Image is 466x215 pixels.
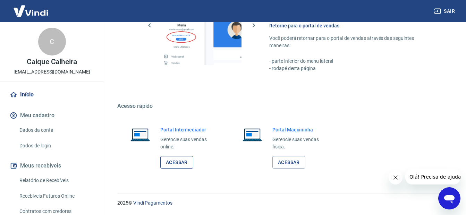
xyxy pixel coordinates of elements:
[27,58,77,66] p: Caique Calheira
[8,158,95,173] button: Meus recebíveis
[272,156,305,169] a: Acessar
[433,5,458,18] button: Sair
[4,5,58,10] span: Olá! Precisa de ajuda?
[269,22,433,29] h6: Retorne para o portal de vendas
[38,28,66,55] div: C
[269,65,433,72] p: - rodapé desta página
[8,87,95,102] a: Início
[160,156,193,169] a: Acessar
[17,189,95,203] a: Recebíveis Futuros Online
[438,187,460,209] iframe: Botão para abrir a janela de mensagens
[389,171,403,184] iframe: Fechar mensagem
[117,199,449,207] p: 2025 ©
[160,136,217,150] p: Gerencie suas vendas online.
[269,58,433,65] p: - parte inferior do menu lateral
[272,136,329,150] p: Gerencie suas vendas física.
[8,108,95,123] button: Meu cadastro
[17,173,95,188] a: Relatório de Recebíveis
[238,126,267,143] img: Imagem de um notebook aberto
[8,0,53,21] img: Vindi
[272,126,329,133] h6: Portal Maquininha
[126,126,155,143] img: Imagem de um notebook aberto
[117,103,449,110] h5: Acesso rápido
[405,169,460,184] iframe: Mensagem da empresa
[160,126,217,133] h6: Portal Intermediador
[17,139,95,153] a: Dados de login
[269,35,433,49] p: Você poderá retornar para o portal de vendas através das seguintes maneiras:
[17,123,95,137] a: Dados da conta
[133,200,172,206] a: Vindi Pagamentos
[14,68,90,76] p: [EMAIL_ADDRESS][DOMAIN_NAME]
